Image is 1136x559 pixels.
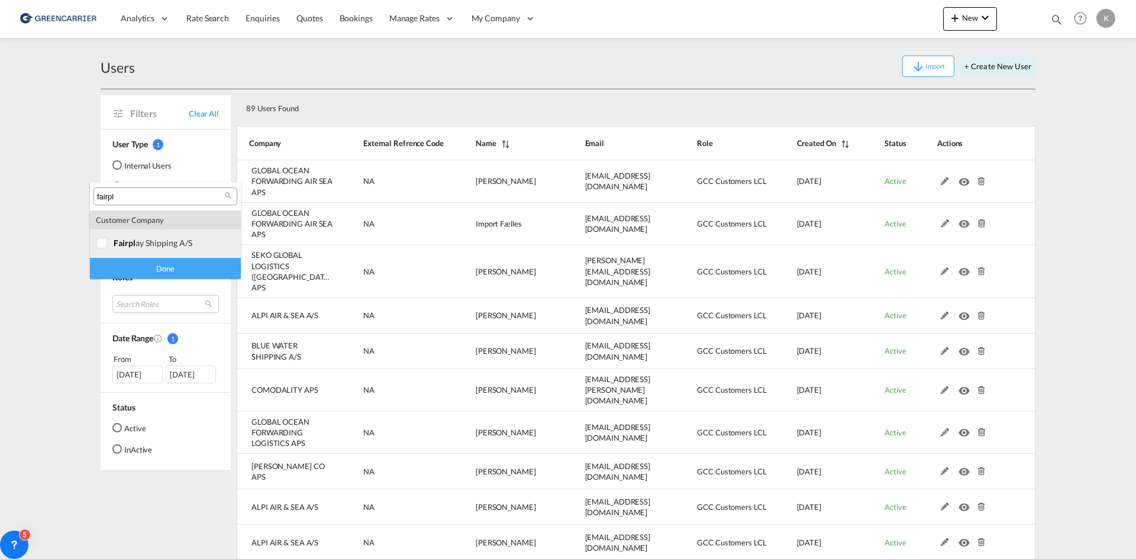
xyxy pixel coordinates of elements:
div: customer company [90,211,241,230]
div: Done [90,258,241,279]
span: fairpl [114,238,135,248]
input: Search Users [97,192,224,202]
div: <span class="highlightedText">fairpl</span>ay shipping a/s [114,238,206,248]
md-icon: icon-magnify [224,191,233,200]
